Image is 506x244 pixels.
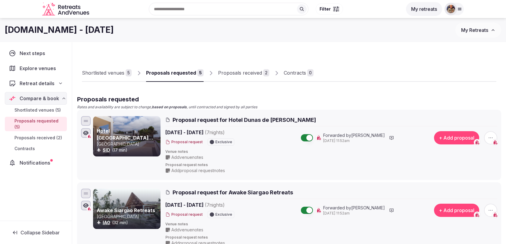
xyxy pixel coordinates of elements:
[171,227,203,233] span: Add venue notes
[20,159,53,166] span: Notifications
[97,207,155,213] a: Awake Siargao Retreats
[173,189,293,196] span: Proposal request for Awake Siargao Retreats
[218,64,269,82] a: Proposals received2
[152,105,187,109] strong: based on proposals
[20,65,58,72] span: Explore venues
[165,212,203,217] button: Proposal request
[97,141,159,147] p: [GEOGRAPHIC_DATA]
[5,47,67,60] a: Next steps
[5,226,67,239] button: Collapse Sidebar
[103,147,110,153] button: SID
[205,202,225,208] span: ( 7 night s )
[146,69,196,76] div: Proposals requested
[5,24,114,36] h1: [DOMAIN_NAME] - [DATE]
[103,147,110,153] a: SID
[82,64,132,82] a: Shortlisted venues5
[165,222,497,227] span: Venue notes
[165,140,203,145] button: Proposal request
[97,128,153,147] a: Hotel [GEOGRAPHIC_DATA][PERSON_NAME]
[5,156,67,169] a: Notifications
[42,2,90,16] svg: Retreats and Venues company logo
[14,146,35,152] span: Contracts
[284,64,314,82] a: Contracts0
[77,105,501,110] p: Rates and availability are subject to change, , until contracted and signed by all parties
[103,220,110,225] a: IAO
[447,5,455,13] img: julen
[97,147,159,153] div: (17 min)
[197,69,204,76] div: 5
[171,168,225,174] span: Add proposal request notes
[323,138,385,144] span: [DATE] 11:52am
[165,201,271,208] span: [DATE] - [DATE]
[97,214,159,220] p: [GEOGRAPHIC_DATA]
[146,64,204,82] a: Proposals requested5
[434,204,479,217] button: + Add proposal
[14,135,62,141] span: Proposals received (2)
[165,235,497,240] span: Proposal request notes
[455,23,501,38] button: My Retreats
[323,205,385,211] span: Forwarded by [PERSON_NAME]
[263,69,269,76] div: 2
[5,134,67,142] a: Proposals received (2)
[20,95,59,102] span: Compare & book
[77,95,501,103] h2: Proposals requested
[82,69,124,76] div: Shortlisted venues
[20,50,48,57] span: Next steps
[434,131,479,144] button: + Add proposal
[42,2,90,16] a: Visit the homepage
[320,6,331,12] span: Filter
[126,69,132,76] div: 5
[218,69,262,76] div: Proposals received
[323,132,385,138] span: Forwarded by [PERSON_NAME]
[5,62,67,75] a: Explore venues
[5,144,67,153] a: Contracts
[5,106,67,114] a: Shortlisted venues (5)
[165,129,271,136] span: [DATE] - [DATE]
[5,117,67,131] a: Proposals requested (5)
[165,149,497,154] span: Venue notes
[323,211,385,216] span: [DATE] 11:52am
[461,27,488,33] span: My Retreats
[215,213,232,216] span: Exclusive
[20,80,55,87] span: Retreat details
[173,116,316,124] span: Proposal request for Hotel Dunas de [PERSON_NAME]
[284,69,306,76] div: Contracts
[316,3,343,15] button: Filter
[103,220,110,226] button: IAO
[171,154,203,160] span: Add venue notes
[14,107,61,113] span: Shortlisted venues (5)
[20,230,60,236] span: Collapse Sidebar
[406,6,442,12] a: My retreats
[406,2,442,16] button: My retreats
[215,140,232,144] span: Exclusive
[97,220,159,226] div: (32 min)
[165,162,497,168] span: Proposal request notes
[205,129,225,135] span: ( 7 night s )
[307,69,314,76] div: 0
[14,118,64,130] span: Proposals requested (5)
